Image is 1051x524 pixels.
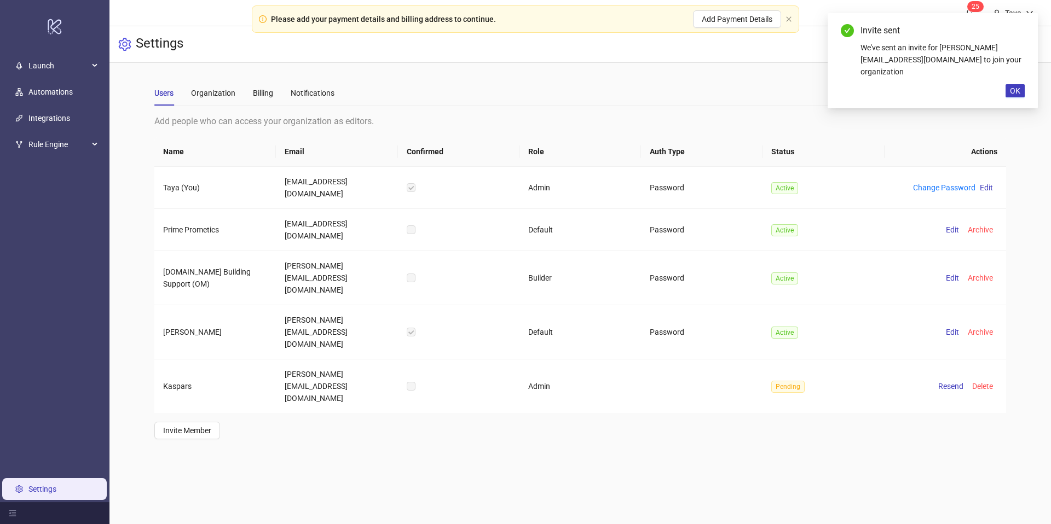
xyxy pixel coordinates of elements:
[841,24,854,37] span: check-circle
[1010,86,1020,95] span: OK
[1006,84,1025,97] button: OK
[861,24,1025,37] div: Invite sent
[1013,24,1025,36] a: Close
[861,42,1025,78] div: We've sent an invite for [PERSON_NAME][EMAIL_ADDRESS][DOMAIN_NAME] to join your organization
